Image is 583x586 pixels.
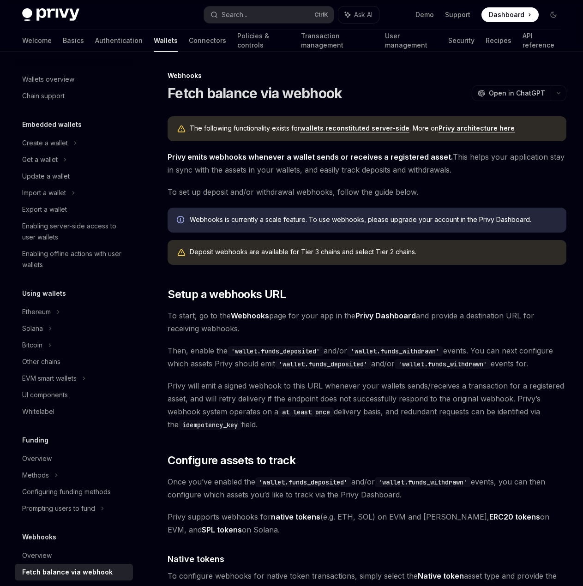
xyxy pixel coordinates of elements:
[168,85,342,102] h1: Fetch balance via webhook
[523,30,561,52] a: API reference
[338,6,379,23] button: Ask AI
[231,311,269,320] strong: Webhooks
[22,74,74,85] div: Wallets overview
[278,407,334,417] code: at least once
[95,30,143,52] a: Authentication
[168,344,566,370] span: Then, enable the and/or events. You can next configure which assets Privy should emit and/or even...
[415,10,434,19] a: Demo
[22,90,65,102] div: Chain support
[275,359,371,369] code: 'wallet.funds_deposited'
[22,248,127,270] div: Enabling offline actions with user wallets
[15,88,133,104] a: Chain support
[154,30,178,52] a: Wallets
[22,406,54,417] div: Whitelabel
[489,10,524,19] span: Dashboard
[168,510,566,536] span: Privy supports webhooks for (e.g. ETH, SOL) on EVM and [PERSON_NAME], on EVM, and on Solana.
[15,71,133,88] a: Wallets overview
[22,373,77,384] div: EVM smart wallets
[237,30,290,52] a: Policies & controls
[222,9,247,20] div: Search...
[190,124,557,133] span: The following functionality exists for . More on
[179,420,241,430] code: idempotency_key
[190,247,557,257] div: Deposit webhooks are available for Tier 3 chains and select Tier 2 chains.
[300,124,409,132] a: wallets reconstituted server-side
[22,550,52,561] div: Overview
[204,6,333,23] button: Search...CtrlK
[177,216,186,225] svg: Info
[301,30,374,52] a: Transaction management
[22,435,48,446] h5: Funding
[22,30,52,52] a: Welcome
[15,353,133,370] a: Other chains
[22,204,67,215] div: Export a wallet
[22,288,66,299] h5: Using wallets
[385,30,437,52] a: User management
[22,323,43,334] div: Solana
[168,287,286,302] span: Setup a webhooks URL
[202,525,242,534] strong: SPL tokens
[472,85,551,101] button: Open in ChatGPT
[22,138,68,149] div: Create a wallet
[271,512,320,521] strong: native tokens
[355,311,416,321] a: Privy Dashboard
[15,564,133,580] a: Fetch balance via webhook
[168,453,295,468] span: Configure assets to track
[15,450,133,467] a: Overview
[489,89,545,98] span: Open in ChatGPT
[63,30,84,52] a: Basics
[546,7,561,22] button: Toggle dark mode
[168,152,453,161] strong: Privy emits webhooks whenever a wallet sends or receives a registered asset.
[22,389,68,401] div: UI components
[489,512,540,521] strong: ERC20 tokens
[22,8,79,21] img: dark logo
[439,124,515,132] a: Privy architecture here
[347,346,443,356] code: 'wallet.funds_withdrawn'
[255,477,351,487] code: 'wallet.funds_deposited'
[22,356,60,367] div: Other chains
[22,340,42,351] div: Bitcoin
[22,221,127,243] div: Enabling server-side access to user wallets
[168,553,224,565] span: Native tokens
[22,306,51,317] div: Ethereum
[190,215,557,224] span: Webhooks is currently a scale feature. To use webhooks, please upgrade your account in the Privy ...
[15,245,133,273] a: Enabling offline actions with user wallets
[486,30,511,52] a: Recipes
[22,154,58,165] div: Get a wallet
[354,10,373,19] span: Ask AI
[395,359,491,369] code: 'wallet.funds_withdrawn'
[481,7,539,22] a: Dashboard
[15,403,133,420] a: Whitelabel
[445,10,470,19] a: Support
[22,453,52,464] div: Overview
[22,470,49,481] div: Methods
[189,30,226,52] a: Connectors
[22,503,95,514] div: Prompting users to fund
[22,187,66,198] div: Import a wallet
[418,571,464,580] strong: Native token
[168,475,566,501] span: Once you’ve enabled the and/or events, you can then configure which assets you’d like to track vi...
[231,311,269,321] a: Webhooks
[448,30,475,52] a: Security
[15,547,133,564] a: Overview
[15,484,133,500] a: Configuring funding methods
[22,486,111,497] div: Configuring funding methods
[228,346,324,356] code: 'wallet.funds_deposited'
[22,119,82,130] h5: Embedded wallets
[22,567,113,578] div: Fetch balance via webhook
[168,379,566,431] span: Privy will emit a signed webhook to this URL whenever your wallets sends/receives a transaction f...
[15,168,133,185] a: Update a wallet
[15,387,133,403] a: UI components
[177,248,186,257] svg: Warning
[314,11,328,18] span: Ctrl K
[375,477,471,487] code: 'wallet.funds_withdrawn'
[22,532,56,543] h5: Webhooks
[168,309,566,335] span: To start, go to the page for your app in the and provide a destination URL for receiving webhooks.
[168,71,566,80] div: Webhooks
[15,218,133,245] a: Enabling server-side access to user wallets
[15,201,133,218] a: Export a wallet
[177,125,186,134] svg: Warning
[168,150,566,176] span: This helps your application stay in sync with the assets in your wallets, and easily track deposi...
[168,185,566,198] span: To set up deposit and/or withdrawal webhooks, follow the guide below.
[22,171,70,182] div: Update a wallet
